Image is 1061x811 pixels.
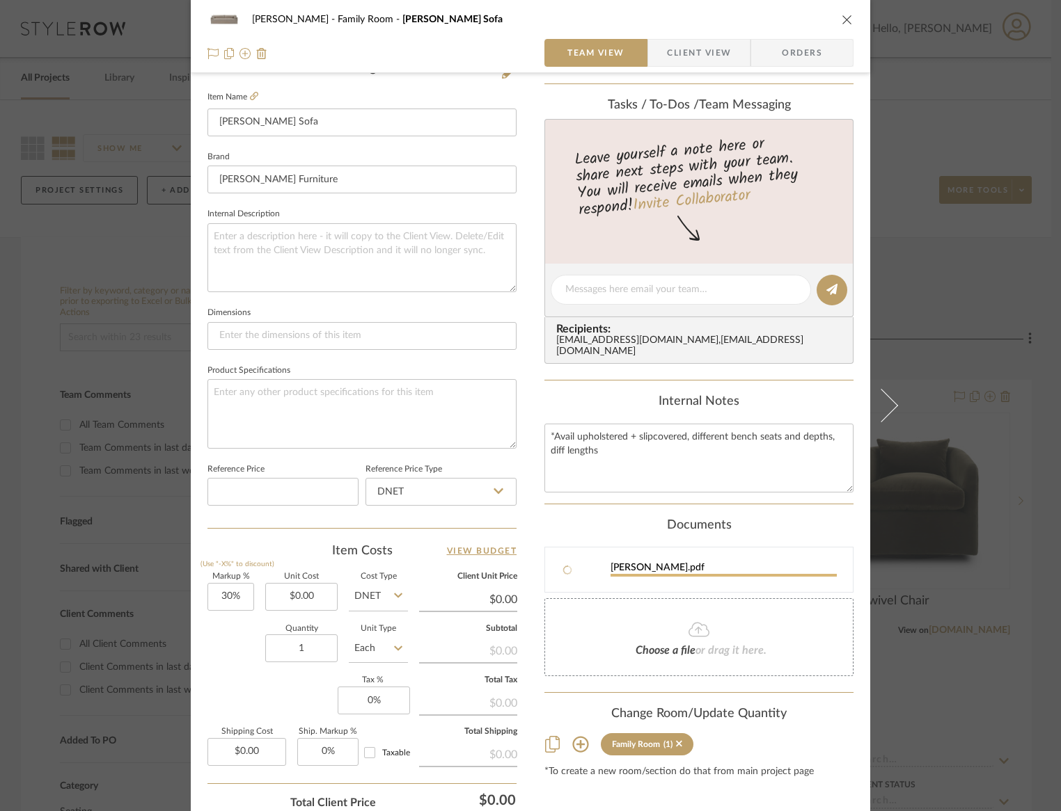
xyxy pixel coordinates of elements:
[290,794,376,811] span: Total Client Price
[543,129,856,222] div: Leave yourself a note here or share next steps with your team. You will receive emails when they ...
[695,645,767,656] span: or drag it here.
[608,99,699,111] span: Tasks / To-Dos /
[207,6,241,33] img: 14d4f41d-9b5f-407b-9d44-9f4e222e1c09_48x40.jpg
[612,739,660,749] div: Family Room
[207,166,517,193] input: Enter Brand
[544,518,854,533] div: Documents
[567,39,624,67] span: Team View
[447,543,517,559] a: View Budget
[767,39,838,67] span: Orders
[544,98,854,113] div: team Messaging
[545,547,590,592] img: img-processing-spinner.svg
[419,677,517,684] label: Total Tax
[544,766,854,778] div: *To create a new room/section do that from main project page
[841,13,854,26] button: close
[207,310,251,316] label: Dimensions
[256,48,267,59] img: Remove from project
[265,573,338,580] label: Unit Cost
[632,184,751,218] a: Invite Collaborator
[265,625,338,632] label: Quantity
[207,466,265,473] label: Reference Price
[544,707,854,722] div: Change Room/Update Quantity
[611,563,853,574] div: [PERSON_NAME].pdf
[207,322,517,350] input: Enter the dimensions of this item
[636,645,695,656] span: Choose a file
[207,109,517,136] input: Enter Item Name
[419,689,517,714] div: $0.00
[419,728,517,735] label: Total Shipping
[207,367,290,374] label: Product Specifications
[667,39,731,67] span: Client View
[419,573,517,580] label: Client Unit Price
[207,211,280,218] label: Internal Description
[556,323,847,335] span: Recipients:
[338,15,402,24] span: Family Room
[419,741,517,766] div: $0.00
[207,91,258,103] label: Item Name
[207,728,286,735] label: Shipping Cost
[419,625,517,632] label: Subtotal
[252,15,338,24] span: [PERSON_NAME]
[207,573,254,580] label: Markup %
[663,739,673,749] div: (1)
[349,573,408,580] label: Cost Type
[366,466,442,473] label: Reference Price Type
[544,394,854,410] div: Internal Notes
[338,677,408,684] label: Tax %
[207,543,517,559] div: Item Costs
[382,748,410,757] span: Taxable
[402,15,503,24] span: [PERSON_NAME] Sofa
[207,154,230,161] label: Brand
[297,728,359,735] label: Ship. Markup %
[419,637,517,662] div: $0.00
[349,625,408,632] label: Unit Type
[556,335,847,358] div: [EMAIL_ADDRESS][DOMAIN_NAME] , [EMAIL_ADDRESS][DOMAIN_NAME]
